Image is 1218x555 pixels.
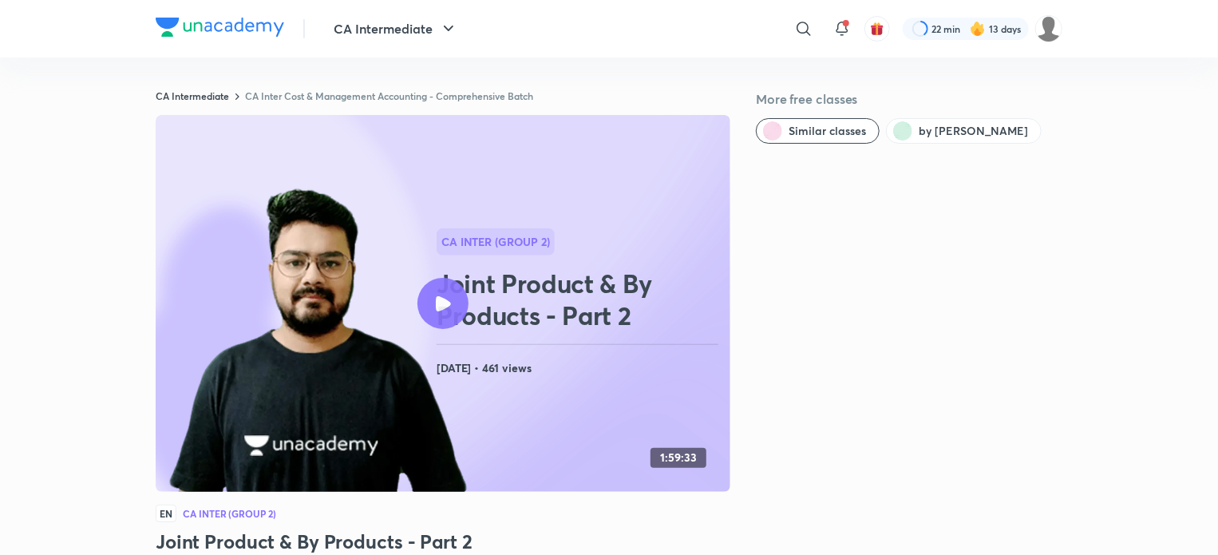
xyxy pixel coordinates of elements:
h2: Joint Product & By Products - Part 2 [437,268,724,331]
h4: CA Inter (Group 2) [183,509,276,518]
span: EN [156,505,176,522]
h4: 1:59:33 [660,451,697,465]
a: Company Logo [156,18,284,41]
img: dhanak [1035,15,1062,42]
button: by Aditya Sharma [886,118,1042,144]
a: CA Intermediate [156,89,229,102]
img: streak [970,21,986,37]
span: Similar classes [789,123,866,139]
button: CA Intermediate [324,13,468,45]
button: Similar classes [756,118,880,144]
h4: [DATE] • 461 views [437,358,724,379]
img: Company Logo [156,18,284,37]
img: avatar [870,22,884,36]
a: CA Inter Cost & Management Accounting - Comprehensive Batch [245,89,533,102]
button: avatar [864,16,890,42]
h3: Joint Product & By Products - Part 2 [156,529,730,554]
span: by Aditya Sharma [919,123,1028,139]
h5: More free classes [756,89,1062,109]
